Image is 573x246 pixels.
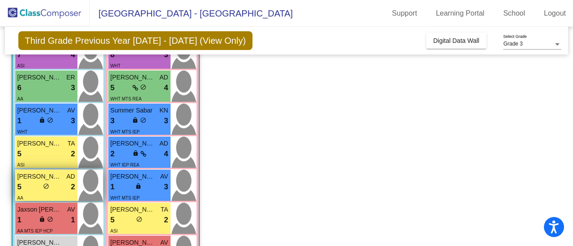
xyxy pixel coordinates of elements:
[111,73,155,82] span: [PERSON_NAME]
[71,115,75,127] span: 3
[111,115,115,127] span: 3
[132,117,138,123] span: lock
[43,183,49,189] span: do_not_disturb_alt
[159,139,168,148] span: AD
[537,6,573,21] a: Logout
[71,181,75,193] span: 2
[17,196,23,200] span: AA
[159,73,168,82] span: AD
[17,181,21,193] span: 5
[66,172,75,181] span: AD
[17,129,28,134] span: WHT
[111,49,115,61] span: 8
[140,84,146,90] span: do_not_disturb_alt
[17,205,62,214] span: Jaxson [PERSON_NAME]
[17,106,62,115] span: [PERSON_NAME]
[71,148,75,160] span: 2
[17,229,53,233] span: AA MTS IEP HCP
[66,73,75,82] span: ER
[111,205,155,214] span: [PERSON_NAME]
[17,148,21,160] span: 5
[68,139,75,148] span: TA
[164,214,168,226] span: 2
[111,63,121,68] span: WHT
[111,82,115,94] span: 5
[90,6,293,21] span: [GEOGRAPHIC_DATA] - [GEOGRAPHIC_DATA]
[159,106,168,115] span: KN
[39,117,45,123] span: lock
[47,216,53,222] span: do_not_disturb_alt
[164,181,168,193] span: 3
[17,96,23,101] span: AA
[71,49,75,61] span: 4
[164,49,168,61] span: 3
[111,172,155,181] span: [PERSON_NAME]
[503,41,522,47] span: Grade 3
[17,82,21,94] span: 6
[111,96,142,101] span: WHT MTS REA
[18,31,253,50] span: Third Grade Previous Year [DATE] - [DATE] (View Only)
[39,216,45,222] span: lock
[17,63,25,68] span: ASI
[67,106,75,115] span: AV
[17,73,62,82] span: [PERSON_NAME]
[17,163,25,167] span: ASI
[111,214,115,226] span: 5
[17,139,62,148] span: [PERSON_NAME] [PERSON_NAME]
[111,139,155,148] span: [PERSON_NAME]
[433,37,479,44] span: Digital Data Wall
[71,214,75,226] span: 1
[135,183,141,189] span: lock
[17,172,62,181] span: [PERSON_NAME]
[17,49,21,61] span: 7
[140,117,146,123] span: do_not_disturb_alt
[111,196,140,200] span: WHT MTS IEP
[111,148,115,160] span: 2
[164,148,168,160] span: 4
[164,115,168,127] span: 3
[111,181,115,193] span: 1
[429,6,492,21] a: Learning Portal
[47,117,53,123] span: do_not_disturb_alt
[161,205,168,214] span: TA
[496,6,532,21] a: School
[160,172,168,181] span: AV
[111,229,118,233] span: ASI
[67,205,75,214] span: AV
[17,214,21,226] span: 1
[71,82,75,94] span: 3
[164,82,168,94] span: 4
[385,6,424,21] a: Support
[111,129,140,134] span: WHT MTS IEP
[111,106,155,115] span: Summer Sabar
[136,216,142,222] span: do_not_disturb_alt
[17,115,21,127] span: 1
[426,33,487,49] button: Digital Data Wall
[111,163,140,167] span: WHT IEP REA
[133,150,139,156] span: lock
